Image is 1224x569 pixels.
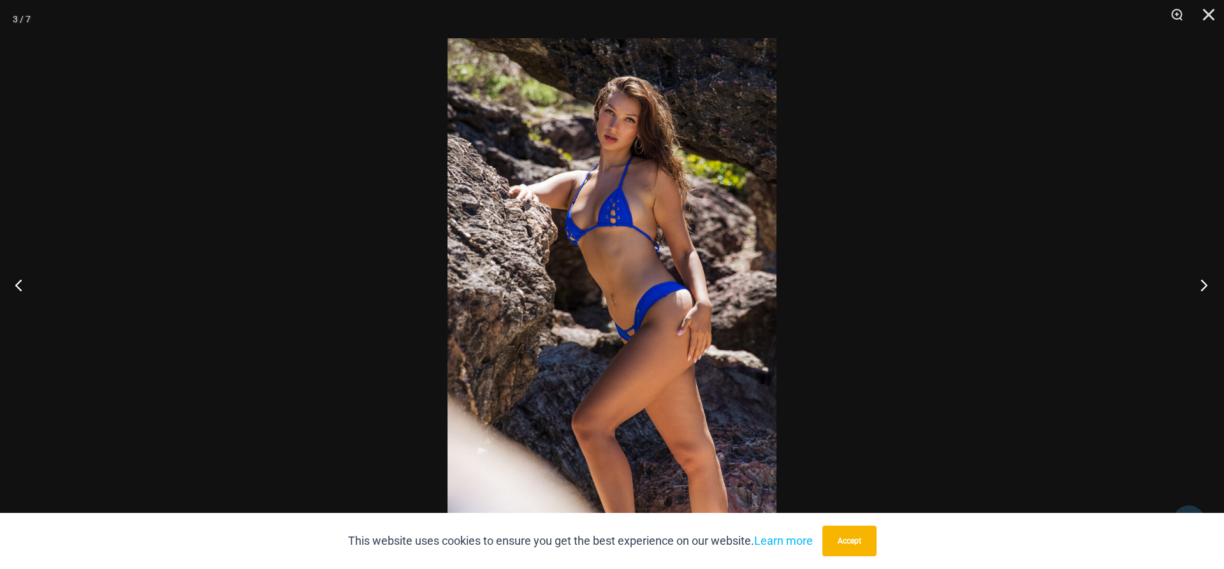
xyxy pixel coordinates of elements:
[13,10,31,29] div: 3 / 7
[754,534,813,547] a: Learn more
[448,38,776,531] img: Link Cobalt Blue 3070 Top 4955 Bottom 02
[1176,253,1224,317] button: Next
[822,526,877,556] button: Accept
[348,531,813,551] p: This website uses cookies to ensure you get the best experience on our website.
